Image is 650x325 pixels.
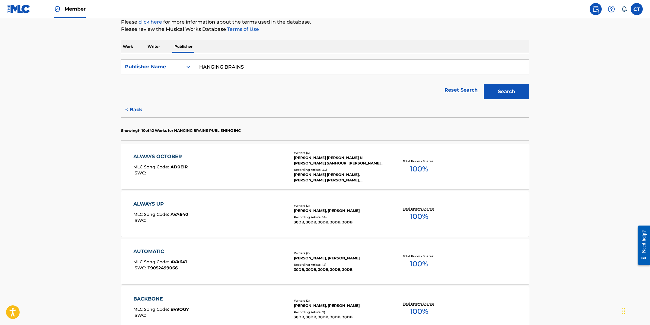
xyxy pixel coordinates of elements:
span: 100 % [410,164,428,174]
p: Total Known Shares: [403,159,435,164]
button: < Back [121,102,157,117]
span: Member [65,5,86,12]
div: Recording Artists ( 9 ) [294,310,385,314]
button: Search [484,84,529,99]
div: 30DB, 30DB, 30DB, 30DB, 30DB [294,314,385,320]
div: Drag [622,302,625,320]
p: Please review the Musical Works Database [121,26,529,33]
p: Please for more information about the terms used in the database. [121,18,529,26]
span: MLC Song Code : [133,259,170,265]
a: click here [139,19,162,25]
p: Total Known Shares: [403,254,435,258]
div: Recording Artists ( 14 ) [294,215,385,219]
span: ISWC : [133,218,148,223]
div: 30DB, 30DB, 30DB, 30DB, 30DB [294,219,385,225]
div: Help [605,3,617,15]
div: Writers ( 2 ) [294,203,385,208]
p: Work [121,40,135,53]
span: MLC Song Code : [133,164,170,170]
p: Writer [146,40,162,53]
div: [PERSON_NAME] [PERSON_NAME], [PERSON_NAME] [PERSON_NAME], [PERSON_NAME] [PERSON_NAME], [PERSON_NA... [294,172,385,183]
div: [PERSON_NAME], [PERSON_NAME] [294,303,385,308]
img: help [608,5,615,13]
a: Reset Search [441,83,481,97]
div: Writers ( 6 ) [294,151,385,155]
span: ISWC : [133,313,148,318]
div: Writers ( 2 ) [294,251,385,255]
div: Publisher Name [125,63,179,70]
span: BV9OG7 [170,307,189,312]
a: ALWAYS UPMLC Song Code:AVA640ISWC:Writers (2)[PERSON_NAME], [PERSON_NAME]Recording Artists (14)30... [121,191,529,237]
span: 100 % [410,306,428,317]
div: Recording Artists ( 12 ) [294,262,385,267]
a: Terms of Use [226,26,259,32]
div: BACKBONE [133,295,189,303]
span: AVA640 [170,212,188,217]
span: ISWC : [133,170,148,176]
div: [PERSON_NAME], [PERSON_NAME] [294,208,385,213]
img: Top Rightsholder [54,5,61,13]
span: 100 % [410,258,428,269]
form: Search Form [121,59,529,102]
a: Public Search [590,3,602,15]
p: Publisher [173,40,194,53]
span: AVA641 [170,259,187,265]
img: MLC Logo [7,5,30,13]
div: Notifications [621,6,627,12]
a: AUTOMATICMLC Song Code:AVA641ISWC:T9052499066Writers (2)[PERSON_NAME], [PERSON_NAME]Recording Art... [121,239,529,284]
a: ALWAYS OCTOBERMLC Song Code:AD0EIRISWC:Writers (6)[PERSON_NAME] [PERSON_NAME] N [PERSON_NAME] SAN... [121,144,529,189]
img: search [592,5,599,13]
p: Total Known Shares: [403,301,435,306]
div: Writers ( 2 ) [294,298,385,303]
span: MLC Song Code : [133,212,170,217]
iframe: Chat Widget [620,296,650,325]
p: Total Known Shares: [403,206,435,211]
span: ISWC : [133,265,148,271]
p: Showing 1 - 10 of 42 Works for HANGING BRAINS PUBLISHING INC [121,128,241,133]
span: T9052499066 [148,265,178,271]
div: [PERSON_NAME], [PERSON_NAME] [294,255,385,261]
div: Recording Artists ( 33 ) [294,167,385,172]
div: User Menu [631,3,643,15]
iframe: Resource Center [633,221,650,270]
div: 30DB, 30DB, 30DB, 30DB, 30DB [294,267,385,272]
div: AUTOMATIC [133,248,187,255]
div: [PERSON_NAME] [PERSON_NAME] N [PERSON_NAME] SANHOURI [PERSON_NAME] [PERSON_NAME], [PERSON_NAME], ... [294,155,385,166]
span: 100 % [410,211,428,222]
div: ALWAYS UP [133,200,188,208]
span: MLC Song Code : [133,307,170,312]
div: ALWAYS OCTOBER [133,153,188,160]
span: AD0EIR [170,164,188,170]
